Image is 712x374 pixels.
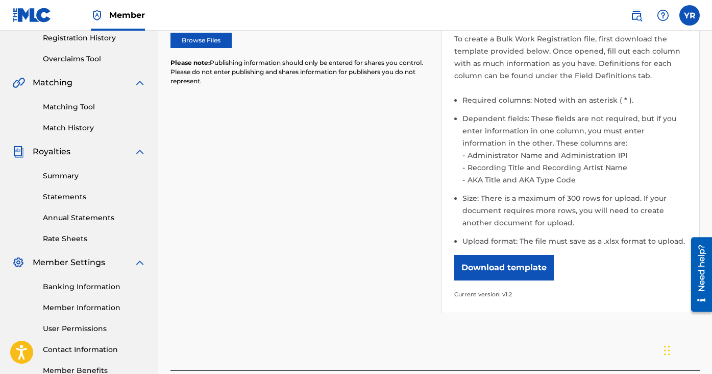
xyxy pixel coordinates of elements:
[661,325,712,374] iframe: Chat Widget
[465,161,688,174] li: Recording Title and Recording Artist Name
[109,9,145,21] span: Member
[653,5,673,26] div: Help
[43,213,146,223] a: Annual Statements
[170,58,429,86] p: Publishing information should only be entered for shares you control. Please do not enter publish...
[134,146,146,158] img: expand
[33,77,72,89] span: Matching
[43,323,146,334] a: User Permissions
[43,171,146,181] a: Summary
[630,9,643,21] img: search
[43,282,146,292] a: Banking Information
[170,59,210,66] span: Please note:
[170,33,232,48] label: Browse Files
[43,192,146,202] a: Statements
[43,102,146,112] a: Matching Tool
[465,174,688,186] li: AKA Title and AKA Type Code
[454,288,688,300] p: Current version: v1.2
[454,33,688,82] p: To create a Bulk Work Registration file, first download the template provided below. Once opened,...
[12,77,25,89] img: Matching
[43,33,146,43] a: Registration History
[664,335,670,366] div: Drag
[462,94,688,112] li: Required columns: Noted with an asterisk ( * ).
[91,9,103,21] img: Top Rightsholder
[12,256,24,269] img: Member Settings
[462,192,688,235] li: Size: There is a maximum of 300 rows for upload. If your document requires more rows, you will ne...
[134,77,146,89] img: expand
[462,112,688,192] li: Dependent fields: These fields are not required, but if you enter information in one column, you ...
[465,149,688,161] li: Administrator Name and Administration IPI
[33,146,70,158] span: Royalties
[12,8,52,22] img: MLC Logo
[43,123,146,133] a: Match History
[12,146,24,158] img: Royalties
[462,235,688,247] li: Upload format: The file must save as a .xlsx format to upload.
[43,54,146,64] a: Overclaims Tool
[134,256,146,269] img: expand
[657,9,669,21] img: help
[43,302,146,313] a: Member Information
[679,5,700,26] div: User Menu
[454,255,554,280] button: Download template
[33,256,105,269] span: Member Settings
[626,5,647,26] a: Public Search
[43,344,146,355] a: Contact Information
[683,233,712,315] iframe: Resource Center
[43,233,146,244] a: Rate Sheets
